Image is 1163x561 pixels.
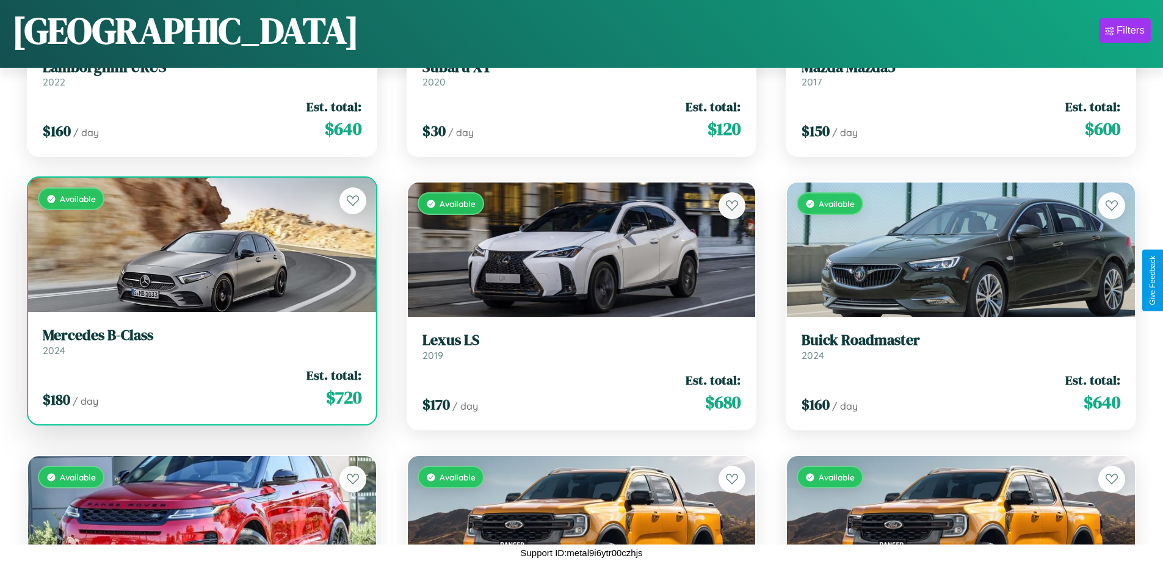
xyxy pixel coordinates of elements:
span: $ 160 [802,394,830,414]
a: Mazda Mazda52017 [802,59,1120,89]
span: $ 170 [422,394,450,414]
span: $ 600 [1085,117,1120,141]
span: / day [73,395,98,407]
span: Available [60,472,96,482]
span: Est. total: [306,366,361,384]
span: / day [832,400,858,412]
span: 2024 [43,344,65,357]
span: Est. total: [1065,371,1120,389]
button: Filters [1099,18,1151,43]
span: $ 30 [422,121,446,141]
span: $ 640 [325,117,361,141]
span: 2024 [802,349,824,361]
span: $ 640 [1084,390,1120,414]
h1: [GEOGRAPHIC_DATA] [12,5,359,56]
a: Subaru XT2020 [422,59,741,89]
span: Available [819,472,855,482]
span: Available [819,198,855,209]
p: Support ID: metal9i6ytr00czhjs [520,545,642,561]
a: Lexus LS2019 [422,331,741,361]
a: Buick Roadmaster2024 [802,331,1120,361]
span: / day [73,126,99,139]
span: $ 160 [43,121,71,141]
span: / day [448,126,474,139]
span: Est. total: [686,371,741,389]
span: Available [440,198,476,209]
span: $ 180 [43,389,70,410]
span: 2020 [422,76,446,88]
h3: Mercedes B-Class [43,327,361,344]
span: Est. total: [686,98,741,115]
span: Est. total: [1065,98,1120,115]
span: $ 150 [802,121,830,141]
span: Available [60,194,96,204]
span: 2022 [43,76,65,88]
span: / day [452,400,478,412]
div: Give Feedback [1148,256,1157,305]
h3: Buick Roadmaster [802,331,1120,349]
span: / day [832,126,858,139]
a: Mercedes B-Class2024 [43,327,361,357]
span: $ 720 [326,385,361,410]
h3: Lexus LS [422,331,741,349]
span: $ 680 [705,390,741,414]
span: 2019 [422,349,443,361]
span: Available [440,472,476,482]
span: 2017 [802,76,822,88]
span: Est. total: [306,98,361,115]
div: Filters [1117,24,1145,37]
span: $ 120 [708,117,741,141]
a: Lamborghini URUS2022 [43,59,361,89]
